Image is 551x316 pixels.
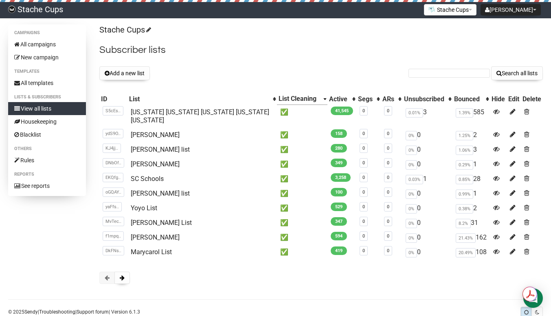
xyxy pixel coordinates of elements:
a: [PERSON_NAME] List [131,219,192,227]
span: 0.01% [406,108,423,118]
a: 0 [387,248,389,253]
a: 0 [387,190,389,195]
span: S5cEs.. [103,106,123,116]
a: 0 [362,131,365,136]
a: 0 [362,190,365,195]
span: 280 [331,144,347,153]
span: 594 [331,232,347,240]
td: ✅ [277,230,327,245]
span: 0% [406,248,417,257]
td: ✅ [277,216,327,230]
span: 8.2% [456,219,471,228]
a: See reports [8,179,86,192]
span: oGQAY.. [103,187,124,197]
span: EKQfg.. [103,173,123,182]
a: Sendy [24,309,38,315]
div: Delete [522,95,541,103]
div: Active [329,95,348,103]
button: Search all lists [491,66,543,80]
button: Add a new list [99,66,150,80]
a: 0 [387,233,389,239]
span: MvTec.. [103,217,124,226]
span: 0.29% [456,160,473,170]
li: Others [8,144,86,154]
span: 0% [406,146,417,155]
span: 0.85% [456,175,473,184]
span: 0.99% [456,190,473,199]
td: 1 [452,157,490,172]
a: 0 [362,219,365,224]
th: Active: No sort applied, activate to apply an ascending sort [327,93,356,105]
a: 0 [362,248,365,253]
a: 0 [362,175,365,180]
th: Segs: No sort applied, activate to apply an ascending sort [356,93,381,105]
td: 1 [402,172,452,186]
button: Stache Cups [424,4,476,15]
td: 0 [402,142,452,157]
a: 0 [362,160,365,166]
th: Delete: No sort applied, sorting is disabled [521,93,543,105]
td: 0 [402,245,452,259]
span: 20.49% [456,248,476,257]
td: ✅ [277,172,327,186]
td: 0 [402,216,452,230]
div: Hide [492,95,505,103]
a: [PERSON_NAME] list [131,146,190,153]
td: 3 [402,105,452,128]
a: 0 [387,146,389,151]
li: Campaigns [8,28,86,38]
span: 41,545 [331,107,353,115]
th: List: No sort applied, activate to apply an ascending sort [127,93,277,105]
th: Edit: No sort applied, sorting is disabled [507,93,521,105]
td: 2 [452,201,490,216]
a: [PERSON_NAME] list [131,190,190,197]
th: ARs: No sort applied, activate to apply an ascending sort [381,93,402,105]
span: 100 [331,188,347,196]
td: ✅ [277,245,327,259]
td: 0 [402,186,452,201]
span: 1.06% [456,146,473,155]
a: [PERSON_NAME] [131,233,180,241]
div: Bounced [454,95,482,103]
td: 162 [452,230,490,245]
td: ✅ [277,105,327,128]
img: 8653db3730727d876aa9d6134506b5c0 [8,6,15,13]
a: View all lists [8,102,86,115]
span: 419 [331,246,347,255]
span: 0% [406,131,417,140]
a: All campaigns [8,38,86,51]
span: KJ4jj.. [103,144,121,153]
img: 1.png [428,6,435,13]
span: 21.43% [456,233,476,243]
a: [PERSON_NAME] [131,160,180,168]
span: 0% [406,204,417,214]
td: 108 [452,245,490,259]
a: Marycarol List [131,248,172,256]
td: ✅ [277,201,327,216]
a: 0 [387,219,389,224]
div: Segs [358,95,373,103]
td: 585 [452,105,490,128]
td: 2 [452,128,490,142]
span: 1.39% [456,108,473,118]
a: Rules [8,154,86,167]
th: Hide: No sort applied, sorting is disabled [490,93,507,105]
a: Yoyo List [131,204,157,212]
th: Bounced: No sort applied, activate to apply an ascending sort [452,93,490,105]
td: 0 [402,201,452,216]
span: 158 [331,129,347,138]
td: 31 [452,216,490,230]
td: ✅ [277,128,327,142]
a: 0 [362,146,365,151]
span: yaFfs.. [103,202,122,211]
td: 3 [452,142,490,157]
a: Blacklist [8,128,86,141]
span: DkFNs.. [103,246,124,255]
a: Stache Cups [99,25,150,35]
a: 0 [387,204,389,209]
span: 529 [331,203,347,211]
td: 0 [402,157,452,172]
span: 0% [406,160,417,170]
div: ARs [382,95,394,103]
a: 0 [362,233,365,239]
